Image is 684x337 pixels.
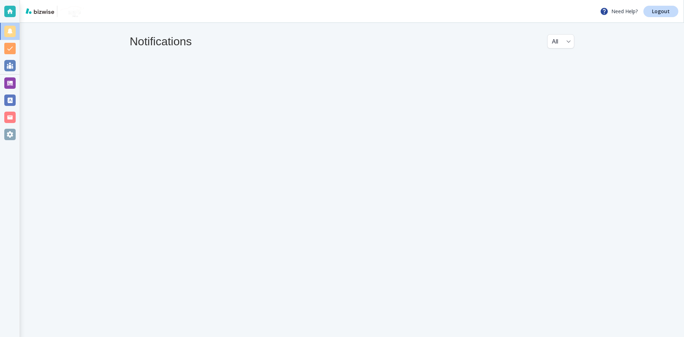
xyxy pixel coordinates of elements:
a: Logout [643,6,678,17]
h4: Notifications [130,35,192,48]
p: Logout [652,9,670,14]
div: All [552,35,570,48]
p: Need Help? [600,7,638,16]
img: bizwise [26,8,54,14]
img: NU Image Detail [60,6,85,17]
